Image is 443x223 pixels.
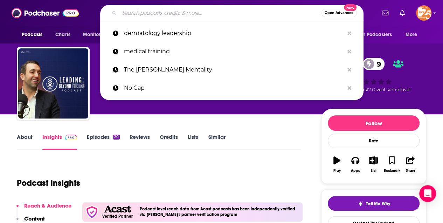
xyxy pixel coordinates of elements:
img: Acast [104,205,131,213]
button: open menu [17,28,51,41]
p: Content [24,215,45,222]
a: Reviews [130,134,150,150]
span: Open Advanced [325,11,354,15]
p: The Matthews Mentality [124,61,344,79]
span: More [406,30,417,40]
a: Credits [160,134,178,150]
input: Search podcasts, credits, & more... [119,7,321,19]
div: Rate [328,134,420,148]
button: Open AdvancedNew [321,9,357,17]
div: Open Intercom Messenger [419,185,436,202]
img: tell me why sparkle [358,201,363,207]
div: Share [406,169,415,173]
div: verified Badge9Good podcast? Give it some love! [321,53,426,97]
a: medical training [100,42,364,61]
button: Reach & Audience [16,202,71,215]
a: About [17,134,33,150]
button: open menu [354,28,402,41]
h4: Podcast level reach data from Acast podcasts has been independently verified via [PERSON_NAME]'s ... [140,207,300,217]
img: verfied icon [85,205,99,219]
div: Bookmark [384,169,400,173]
button: tell me why sparkleTell Me Why [328,196,420,211]
a: Similar [208,134,225,150]
button: Show profile menu [416,5,431,21]
a: InsightsPodchaser Pro [42,134,77,150]
img: Podchaser Pro [65,135,77,140]
span: Podcasts [22,30,42,40]
span: 9 [370,58,385,70]
button: open menu [401,28,426,41]
button: Bookmark [383,152,401,177]
button: Apps [346,152,364,177]
span: For Podcasters [358,30,392,40]
a: The [PERSON_NAME] Mentality [100,61,364,79]
div: Search podcasts, credits, & more... [100,5,364,21]
p: Reach & Audience [24,202,71,209]
img: User Profile [416,5,431,21]
img: Podchaser - Follow, Share and Rate Podcasts [12,6,79,20]
div: 20 [113,135,120,140]
a: Lists [188,134,198,150]
div: Play [333,169,341,173]
span: Good podcast? Give it some love! [337,87,410,92]
a: Episodes20 [87,134,120,150]
p: dermatology leadership [124,24,344,42]
h1: Podcast Insights [17,178,80,188]
img: Leading Beyond The Lab [18,48,88,119]
p: medical training [124,42,344,61]
a: Show notifications dropdown [379,7,391,19]
span: New [344,4,357,11]
button: Follow [328,115,420,131]
button: Play [328,152,346,177]
div: Apps [351,169,360,173]
a: dermatology leadership [100,24,364,42]
a: 9 [363,58,385,70]
p: No Cap [124,79,344,97]
span: Monitoring [83,30,108,40]
span: Logged in as kerrifulks [416,5,431,21]
a: Show notifications dropdown [397,7,408,19]
span: Tell Me Why [366,201,390,207]
h5: Verified Partner [102,214,133,218]
button: Share [401,152,420,177]
button: List [365,152,383,177]
span: Charts [55,30,70,40]
a: Charts [51,28,75,41]
button: open menu [78,28,117,41]
div: List [371,169,376,173]
a: No Cap [100,79,364,97]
